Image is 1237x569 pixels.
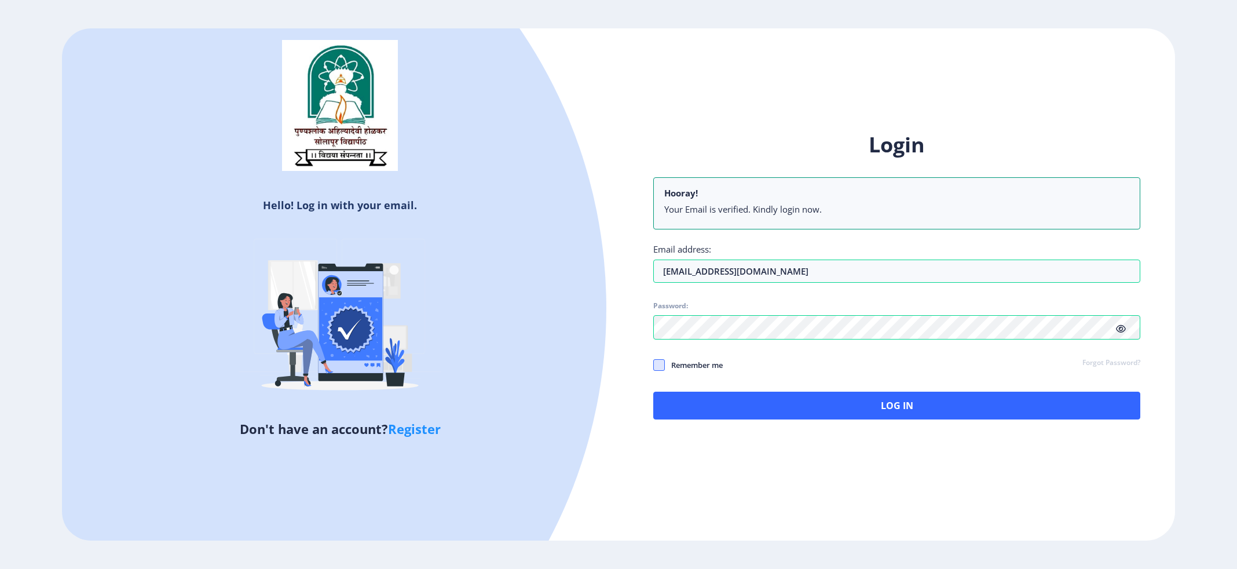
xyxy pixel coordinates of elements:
button: Log In [653,392,1140,420]
img: Verified-rafiki.svg [239,217,441,420]
h5: Don't have an account? [71,420,610,438]
span: Remember me [665,358,723,372]
h1: Login [653,131,1140,159]
b: Hooray! [664,187,698,199]
li: Your Email is verified. Kindly login now. [664,203,1129,215]
a: Register [388,420,441,437]
label: Email address: [653,243,711,255]
input: Email address [653,260,1140,283]
a: Forgot Password? [1082,358,1140,369]
img: sulogo.png [282,40,398,171]
label: Password: [653,301,688,311]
